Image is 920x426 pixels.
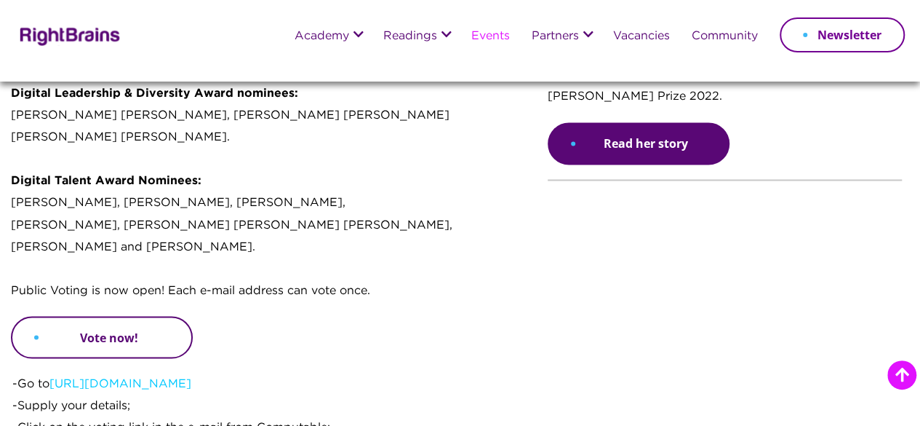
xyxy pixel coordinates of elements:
a: Read her story [548,122,729,165]
p: [PERSON_NAME], Founder at RightBrains and winner of the [PERSON_NAME] Prize 2022. [548,64,902,122]
a: Events [471,31,510,43]
a: Readings [383,31,437,43]
strong: Digital Leadership & Diversity Award nominees: [11,88,298,99]
img: Rightbrains [15,25,121,46]
a: Vote now! [11,316,193,358]
a: [URL][DOMAIN_NAME] [49,378,191,389]
strong: Digital Talent Award Nominees: [11,175,201,186]
a: Community [692,31,758,43]
p: We are ecstatic to announce this year's nominees! [PERSON_NAME] [PERSON_NAME], [PERSON_NAME] [PER... [11,39,519,316]
a: Vacancies [613,31,670,43]
a: Academy [295,31,349,43]
a: Newsletter [780,17,905,52]
a: Partners [532,31,579,43]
